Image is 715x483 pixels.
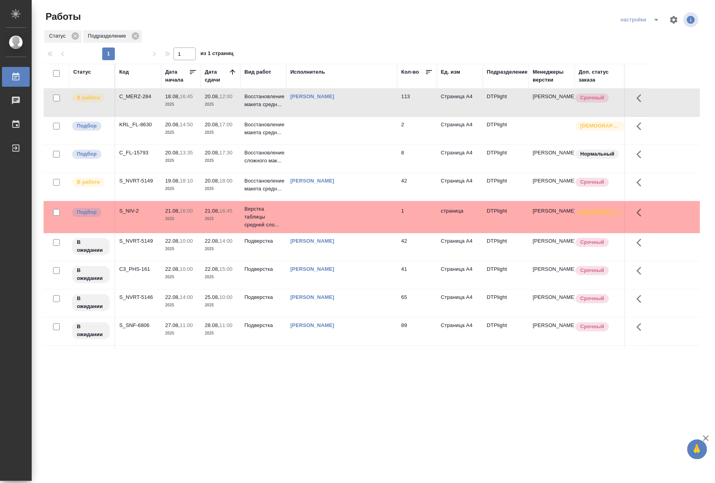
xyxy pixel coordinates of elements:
div: Менеджеры верстки [533,68,571,84]
a: [PERSON_NAME] [290,93,334,99]
td: DTPlight [483,117,529,145]
td: Страница А4 [437,318,483,345]
p: 2025 [205,215,236,223]
p: 22.08, [205,266,219,272]
a: [PERSON_NAME] [290,322,334,328]
div: S_NVRT-5146 [119,293,157,301]
p: 2025 [165,215,197,223]
div: Исполнитель назначен, приступать к работе пока рано [71,293,111,312]
p: Срочный [580,238,604,246]
p: 18.08, [165,93,180,99]
p: Подбор [77,150,97,158]
p: [PERSON_NAME] [533,265,571,273]
p: 28.08, [205,322,219,328]
p: 2025 [205,273,236,281]
p: 17:30 [219,150,233,156]
a: [PERSON_NAME] [290,238,334,244]
td: DTPlight [483,203,529,231]
p: [PERSON_NAME] [533,321,571,329]
div: Можно подбирать исполнителей [71,149,111,160]
button: 🙏 [687,439,707,459]
p: В ожидании [77,266,105,282]
div: Дата сдачи [205,68,229,84]
a: [PERSON_NAME] [290,266,334,272]
p: Подразделение [88,32,129,40]
p: [PERSON_NAME] [533,149,571,157]
p: 2025 [165,129,197,137]
p: 2025 [165,301,197,309]
div: Статус [73,68,91,76]
div: Можно подбирать исполнителей [71,207,111,218]
p: 19.08, [165,178,180,184]
p: 17:00 [219,122,233,127]
td: страница [437,203,483,231]
p: 14:00 [219,238,233,244]
p: [DEMOGRAPHIC_DATA] [580,208,620,216]
td: DTPlight [483,261,529,289]
p: В ожидании [77,323,105,338]
p: Срочный [580,295,604,302]
p: Восстановление макета средн... [244,177,282,193]
div: S_NVRT-5149 [119,237,157,245]
p: [DEMOGRAPHIC_DATA] [580,122,620,130]
p: 10:00 [180,238,193,244]
div: Кол-во [401,68,419,76]
p: В работе [77,94,100,102]
p: Подверстка [244,237,282,245]
p: 18:10 [180,178,193,184]
div: Подразделение [487,68,528,76]
td: 8 [397,145,437,173]
span: из 1 страниц [200,49,234,60]
p: 2025 [205,245,236,253]
button: Здесь прячутся важные кнопки [632,173,651,192]
p: Верстка таблицы средней сло... [244,205,282,229]
div: C_MERZ-284 [119,93,157,101]
p: 18:00 [219,178,233,184]
p: 22.08, [165,294,180,300]
p: Нормальный [580,150,614,158]
p: 25.08, [205,294,219,300]
p: Восстановление макета средн... [244,93,282,108]
div: Доп. статус заказа [579,68,620,84]
p: 27.08, [165,322,180,328]
p: 21.08, [205,208,219,214]
p: Статус [49,32,69,40]
p: 2025 [205,329,236,337]
button: Здесь прячутся важные кнопки [632,117,651,136]
p: Подверстка [244,321,282,329]
td: DTPlight [483,145,529,173]
div: S_SNF-6806 [119,321,157,329]
td: DTPlight [483,318,529,345]
button: Здесь прячутся важные кнопки [632,346,651,365]
span: Работы [44,10,81,23]
td: Страница А4 [437,233,483,261]
p: Восстановление макета средн... [244,121,282,137]
p: [PERSON_NAME] [533,293,571,301]
p: 2025 [165,245,197,253]
div: Исполнитель [290,68,325,76]
p: 14:00 [180,294,193,300]
p: 16:00 [180,208,193,214]
td: DTPlight [483,233,529,261]
div: Вид работ [244,68,271,76]
p: 12:00 [219,93,233,99]
button: Здесь прячутся важные кнопки [632,145,651,164]
p: 2025 [165,101,197,108]
button: Здесь прячутся важные кнопки [632,289,651,308]
button: Здесь прячутся важные кнопки [632,203,651,222]
p: 20.08, [205,122,219,127]
td: DTPlight [483,346,529,373]
button: Здесь прячутся важные кнопки [632,89,651,108]
div: Статус [44,30,82,43]
div: Исполнитель назначен, приступать к работе пока рано [71,321,111,340]
td: 41 [397,261,437,289]
p: 16:45 [219,208,233,214]
p: 10:00 [180,266,193,272]
p: 15:00 [219,266,233,272]
p: Срочный [580,266,604,274]
button: Здесь прячутся важные кнопки [632,261,651,280]
td: Страница А4 [437,289,483,317]
a: [PERSON_NAME] [290,294,334,300]
td: Страница А4 [437,261,483,289]
td: DTPlight [483,89,529,116]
